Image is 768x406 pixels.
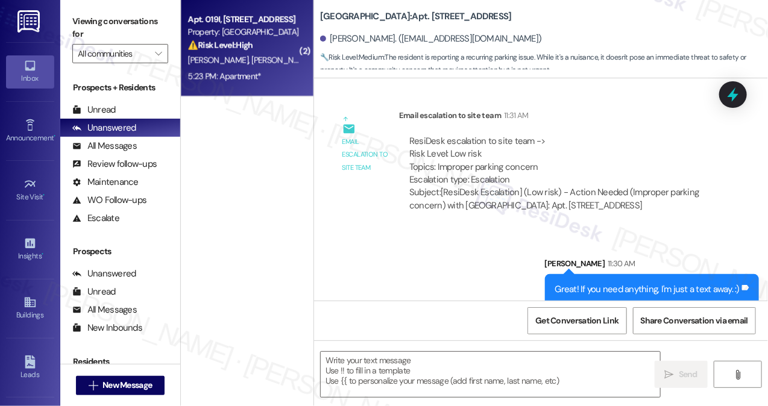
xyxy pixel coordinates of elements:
div: Email escalation to site team [399,109,723,126]
div: Unread [72,286,116,298]
button: Get Conversation Link [527,307,626,334]
input: All communities [78,44,149,63]
span: [PERSON_NAME][GEOGRAPHIC_DATA] [252,55,389,66]
div: Prospects + Residents [60,81,180,94]
a: Insights • [6,233,54,266]
i:  [89,381,98,390]
b: [GEOGRAPHIC_DATA]: Apt. [STREET_ADDRESS] [320,10,512,23]
div: All Messages [72,140,137,152]
div: Maintenance [72,176,139,189]
div: Email escalation to site team [342,136,389,174]
i:  [155,49,162,58]
a: Site Visit • [6,174,54,207]
div: Unread [72,104,116,116]
button: Share Conversation via email [633,307,756,334]
span: • [43,191,45,199]
div: Review follow-ups [72,158,157,170]
span: • [42,250,43,258]
img: ResiDesk Logo [17,10,42,33]
div: Unanswered [72,122,136,134]
strong: 🔧 Risk Level: Medium [320,52,384,62]
span: Get Conversation Link [535,314,618,327]
span: Send [679,368,697,381]
div: Escalate [72,212,119,225]
i:  [665,370,674,379]
div: Subject: [ResiDesk Escalation] (Low risk) - Action Needed (Improper parking concern) with [GEOGRA... [409,186,713,212]
div: WO Follow-ups [72,194,146,207]
i:  [733,370,742,379]
a: Inbox [6,55,54,88]
div: 5:23 PM: Apartment* [188,70,262,81]
label: Viewing conversations for [72,12,168,44]
div: ResiDesk escalation to site team -> Risk Level: Low risk Topics: Improper parking concern Escalat... [409,135,713,187]
div: Residents [60,355,180,368]
div: 11:30 AM [605,257,635,270]
div: All Messages [72,304,137,316]
a: Leads [6,352,54,384]
a: Buildings [6,292,54,325]
strong: ⚠️ Risk Level: High [188,40,253,51]
div: Apt. 019I, [STREET_ADDRESS] [188,13,300,26]
span: New Message [102,379,152,392]
div: Property: [GEOGRAPHIC_DATA] [188,26,300,39]
div: Unanswered [72,267,136,280]
div: Prospects [60,245,180,258]
span: Share Conversation via email [641,314,748,327]
div: [PERSON_NAME]. ([EMAIL_ADDRESS][DOMAIN_NAME]) [320,33,542,45]
div: 11:31 AM [501,109,529,122]
span: [PERSON_NAME] [188,55,252,66]
div: New Inbounds [72,322,142,334]
button: Send [655,361,708,388]
span: : The resident is reporting a recurring parking issue. While it's a nuisance, it doesn't pose an ... [320,51,768,77]
button: New Message [76,376,165,395]
span: • [54,132,55,140]
div: Great! If you need anything, I'm just a text away. :) [555,283,740,296]
div: [PERSON_NAME] [545,257,759,274]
